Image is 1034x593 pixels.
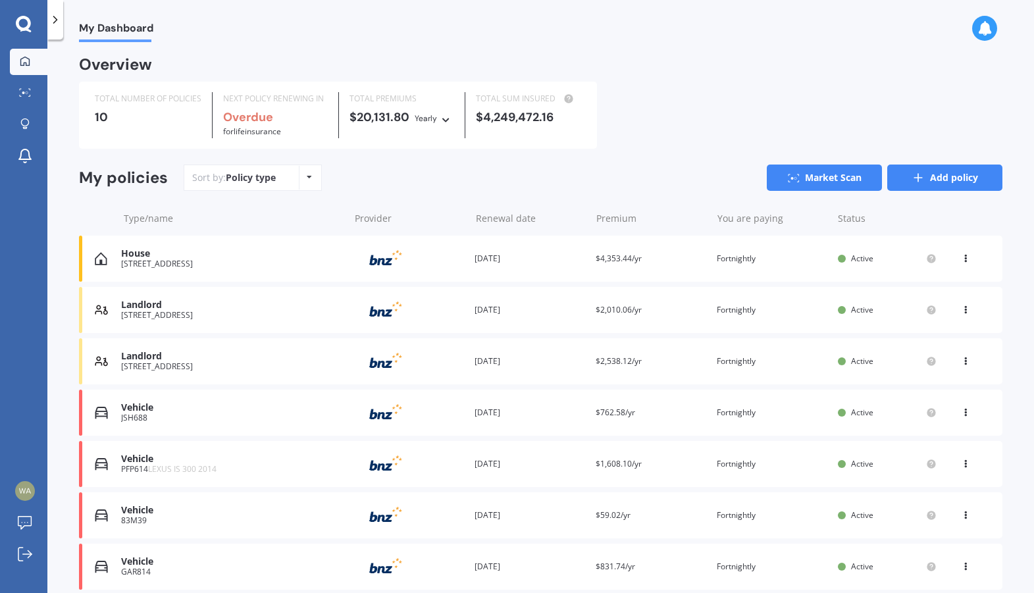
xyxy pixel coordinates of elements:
img: Vehicle [95,560,108,573]
span: Active [851,509,873,521]
img: BNZ [353,246,419,271]
div: GAR814 [121,567,342,577]
div: Fortnightly [717,355,827,368]
div: Fortnightly [717,303,827,317]
div: [STREET_ADDRESS] [121,311,342,320]
div: [STREET_ADDRESS] [121,362,342,371]
span: $59.02/yr [596,509,631,521]
span: Active [851,561,873,572]
img: 017d31cefbfea13d341dcabcaca067d9 [15,481,35,501]
div: 83M39 [121,516,342,525]
div: You are paying [717,212,828,225]
span: $2,538.12/yr [596,355,642,367]
img: Vehicle [95,406,108,419]
span: My Dashboard [79,22,153,39]
div: Premium [596,212,707,225]
div: Overview [79,58,152,71]
div: NEXT POLICY RENEWING IN [223,92,328,105]
span: Active [851,304,873,315]
div: My policies [79,168,168,188]
div: Fortnightly [717,457,827,471]
div: JSH688 [121,413,342,423]
span: $2,010.06/yr [596,304,642,315]
div: [STREET_ADDRESS] [121,259,342,269]
span: Active [851,458,873,469]
div: [DATE] [475,252,585,265]
div: [DATE] [475,406,585,419]
div: 10 [95,111,201,124]
div: Vehicle [121,402,342,413]
div: $20,131.80 [349,111,454,125]
img: BNZ [353,349,419,374]
div: TOTAL PREMIUMS [349,92,454,105]
span: for Life insurance [223,126,281,137]
div: [DATE] [475,457,585,471]
img: BNZ [353,554,419,579]
span: Active [851,253,873,264]
span: $1,608.10/yr [596,458,642,469]
a: Market Scan [767,165,882,191]
img: BNZ [353,400,419,425]
div: PFP614 [121,465,342,474]
span: Active [851,407,873,418]
div: [DATE] [475,355,585,368]
div: Landlord [121,351,342,362]
div: House [121,248,342,259]
img: BNZ [353,503,419,528]
div: [DATE] [475,509,585,522]
div: Vehicle [121,556,342,567]
img: Landlord [95,355,108,368]
div: Vehicle [121,505,342,516]
span: $831.74/yr [596,561,635,572]
img: BNZ [353,451,419,477]
span: Active [851,355,873,367]
span: $4,353.44/yr [596,253,642,264]
div: Provider [355,212,465,225]
div: Fortnightly [717,560,827,573]
div: Fortnightly [717,509,827,522]
div: Landlord [121,299,342,311]
img: BNZ [353,297,419,322]
div: [DATE] [475,560,585,573]
div: Renewal date [476,212,586,225]
div: Policy type [226,171,276,184]
div: Sort by: [192,171,276,184]
img: Landlord [95,303,108,317]
div: [DATE] [475,303,585,317]
div: Fortnightly [717,406,827,419]
div: TOTAL SUM INSURED [476,92,581,105]
b: Overdue [223,109,273,125]
img: Vehicle [95,457,108,471]
a: Add policy [887,165,1002,191]
span: $762.58/yr [596,407,635,418]
div: TOTAL NUMBER OF POLICIES [95,92,201,105]
div: Status [838,212,937,225]
div: $4,249,472.16 [476,111,581,124]
span: LEXUS IS 300 2014 [148,463,217,475]
img: Vehicle [95,509,108,522]
div: Yearly [415,112,437,125]
div: Fortnightly [717,252,827,265]
div: Type/name [124,212,344,225]
img: House [95,252,107,265]
div: Vehicle [121,453,342,465]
